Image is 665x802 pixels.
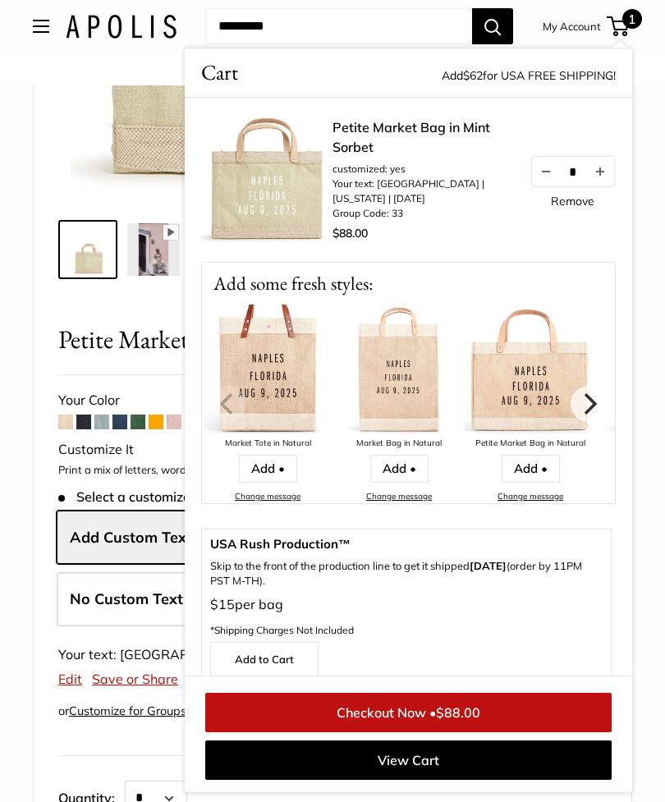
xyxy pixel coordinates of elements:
[210,642,319,676] a: Add to Cart
[470,559,507,572] b: [DATE]
[210,624,354,636] span: *Shipping Charges Not Included
[58,462,607,479] p: Print a mix of letters, words, and numbers to make it unmistakably yours.
[127,223,180,276] img: Petite Market Bag in Mint Sorbet
[543,16,601,36] a: My Account
[33,20,49,33] button: Open menu
[332,226,368,241] span: $88.00
[370,455,429,483] a: Add •
[333,436,465,451] div: Market Bag in Natural
[332,206,513,221] li: Group Code: 33
[210,593,603,642] p: per bag
[472,8,513,44] button: Search
[205,693,612,732] a: Checkout Now •$88.00
[202,263,615,305] p: Add some fresh styles:
[57,511,610,565] label: Add Custom Text
[608,16,629,36] a: 1
[366,491,432,502] a: Change message
[502,455,560,483] a: Add •
[463,68,483,83] span: $62
[210,538,603,551] span: USA Rush Production™
[201,57,238,89] span: Cart
[58,220,117,279] a: Petite Market Bag in Mint Sorbet
[13,740,176,789] iframe: Sign Up via Text for Offers
[560,165,586,179] input: Quantity
[332,176,513,206] li: Your text: [GEOGRAPHIC_DATA] | [US_STATE] | [DATE]
[442,68,616,83] span: Add for USA FREE SHIPPING!
[69,703,186,718] a: Customize for Groups
[465,436,596,451] div: Petite Market Bag in Natural
[210,596,235,612] span: $15
[205,740,612,780] a: View Cart
[239,455,297,483] a: Add •
[57,572,610,626] label: Leave Blank
[58,700,186,722] div: or
[66,15,177,39] img: Apolis
[551,195,594,207] a: Remove
[586,157,614,186] button: Increase quantity by 1
[436,704,480,721] span: $88.00
[124,220,183,279] a: Petite Market Bag in Mint Sorbet
[58,438,607,462] div: Customize It
[58,324,548,355] span: Petite Market Bag in Mint Sorbet
[58,489,256,505] span: Select a customization option
[498,491,563,502] a: Change message
[70,589,183,608] span: No Custom Text
[332,117,513,157] a: Petite Market Bag in Mint Sorbet
[622,9,642,29] span: 1
[202,436,333,451] div: Market Tote in Natural
[92,671,178,687] a: Save or Share
[58,646,379,662] span: Your text: [GEOGRAPHIC_DATA] [US_STATE] [DATE]
[235,491,300,502] a: Change message
[58,388,607,413] div: Your Color
[205,8,472,44] input: Search...
[571,386,607,422] button: Next
[62,223,114,276] img: Petite Market Bag in Mint Sorbet
[532,157,560,186] button: Decrease quantity by 1
[210,559,603,589] p: Skip to the front of the production line to get it shipped (order by 11PM PST M-TH).
[332,162,513,176] li: customized: yes
[70,528,192,547] span: Add Custom Text
[58,671,82,687] a: Edit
